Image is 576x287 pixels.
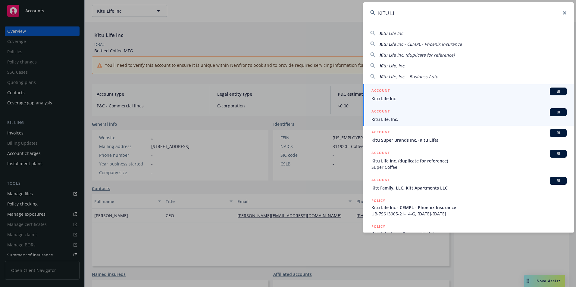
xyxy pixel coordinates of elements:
h5: ACCOUNT [371,88,390,95]
a: ACCOUNTBIKitu Super Brands Inc. (Kitu Life) [363,126,574,147]
span: K [379,52,382,58]
span: itu Life Inc - CEMPL - Phoenix Insurance [382,41,462,47]
h5: POLICY [371,198,385,204]
h5: ACCOUNT [371,108,390,116]
span: Kitu Life Inc - CEMPL - Phoenix Insurance [371,204,567,211]
a: ACCOUNTBIKitu Life Inc [363,84,574,105]
span: BI [552,178,564,184]
h5: ACCOUNT [371,129,390,136]
span: itu Life, Inc. - Business Auto [382,74,438,79]
span: BI [552,89,564,94]
span: BI [552,151,564,156]
span: Kitu Life Inc [371,95,567,102]
input: Search... [363,2,574,24]
a: ACCOUNTBIKitu Life, Inc. [363,105,574,126]
span: itu Life Inc. (duplicate for reference) [382,52,455,58]
span: Kitu Life, Inc. [371,116,567,122]
a: POLICYKitu Life, Inc. - Commercial Auto [363,220,574,246]
h5: POLICY [371,224,385,230]
a: ACCOUNTBIKitt Family, LLC, Kitt Apartments LLC [363,174,574,194]
span: Kitt Family, LLC, Kitt Apartments LLC [371,185,567,191]
span: Kitu Super Brands Inc. (Kitu Life) [371,137,567,143]
span: K [379,74,382,79]
h5: ACCOUNT [371,150,390,157]
span: itu Life, Inc. [382,63,405,69]
h5: ACCOUNT [371,177,390,184]
span: BI [552,130,564,136]
span: K [379,63,382,69]
span: UB-7S613905-21-14-G, [DATE]-[DATE] [371,211,567,217]
a: ACCOUNTBIKitu Life Inc. (duplicate for reference)Super Coffee [363,147,574,174]
span: itu Life Inc [382,30,403,36]
span: K [379,30,382,36]
span: K [379,41,382,47]
span: Kitu Life Inc. (duplicate for reference) [371,158,567,164]
span: Kitu Life, Inc. - Commercial Auto [371,230,567,236]
span: Super Coffee [371,164,567,170]
span: BI [552,110,564,115]
a: POLICYKitu Life Inc - CEMPL - Phoenix InsuranceUB-7S613905-21-14-G, [DATE]-[DATE] [363,194,574,220]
